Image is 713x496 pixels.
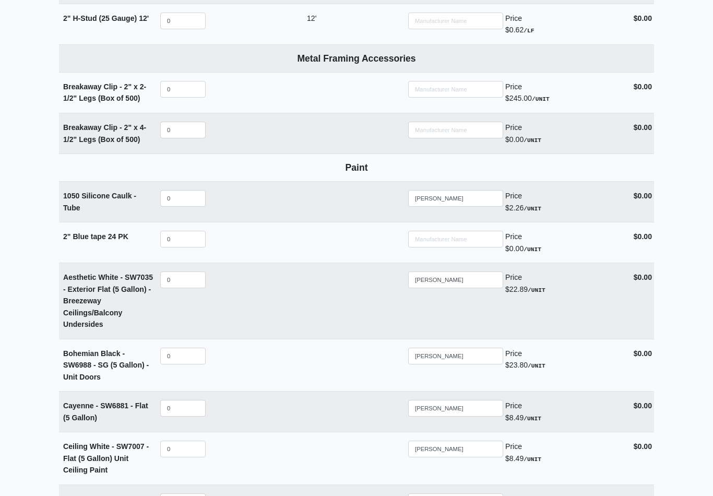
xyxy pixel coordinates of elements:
div: Price [505,348,604,360]
strong: $0.00 [634,123,652,132]
strong: Bohemian Black - SW6988 - SG (5 Gallon) - Unit Doors [63,349,149,381]
div: Price [505,190,604,202]
strong: $0.00 [634,82,652,91]
strong: Breakaway Clip - 2" x 4-1/2" Legs (Box of 500) [63,123,146,144]
div: $245.00 [505,81,604,104]
div: Price [505,13,604,25]
strong: $0.00 [634,273,652,281]
strong: $0.00 [634,349,652,358]
input: Search [408,122,503,138]
div: $22.89 [505,271,604,295]
input: Search [408,13,503,29]
div: $8.49 [505,400,604,423]
strong: $0.00 [634,232,652,241]
strong: /UNIT [524,206,541,212]
b: Paint [345,162,367,173]
span: 12' [139,14,149,22]
strong: Aesthetic White - SW7035 - Exterior Flat (5 Gallon) - Breezeway Ceilings/Balcony Undersides [63,273,153,328]
input: Search [408,441,503,457]
div: $0.00 [505,122,604,145]
div: $8.49 [505,441,604,464]
strong: $0.00 [634,14,652,22]
input: Search [408,231,503,247]
input: quantity [160,271,206,288]
strong: 2" Blue tape 24 PK [63,232,128,241]
strong: $0.00 [634,401,652,410]
div: Price [505,231,604,243]
div: Price [505,400,604,412]
input: quantity [160,348,206,364]
strong: 1050 Silicone Caulk - Tube [63,192,136,212]
strong: 2" H-Stud (25 Gauge) [63,14,149,22]
strong: /UNIT [528,363,545,369]
strong: Cayenne - SW6881 - Flat (5 Gallon) [63,401,148,422]
input: quantity [160,231,206,247]
strong: /LF [524,28,534,34]
div: Price [505,441,604,453]
strong: $0.00 [634,192,652,200]
strong: /UNIT [524,137,541,144]
input: Search [408,81,503,98]
span: 12' [307,14,316,22]
div: $0.00 [505,231,604,254]
div: Price [505,271,604,284]
div: $2.26 [505,190,604,214]
div: Price [505,122,604,134]
input: quantity [160,441,206,457]
strong: /UNIT [532,96,550,102]
div: Price [505,81,604,93]
b: Metal Framing Accessories [297,53,415,64]
strong: $0.00 [634,442,652,451]
strong: /UNIT [524,246,541,253]
input: quantity [160,400,206,417]
input: Search [408,190,503,207]
input: Search [408,400,503,417]
input: quantity [160,190,206,207]
input: quantity [160,13,206,29]
strong: Ceiling White - SW7007 - Flat (5 Gallon) Unit Ceiling Paint [63,442,149,474]
strong: /UNIT [528,287,545,293]
strong: /UNIT [524,456,541,463]
input: quantity [160,122,206,138]
strong: Breakaway Clip - 2" x 2-1/2" Legs (Box of 500) [63,82,146,103]
div: $0.62 [505,13,604,36]
input: quantity [160,81,206,98]
input: Search [408,271,503,288]
input: Search [408,348,503,364]
strong: /UNIT [524,416,541,422]
div: $23.80 [505,348,604,371]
